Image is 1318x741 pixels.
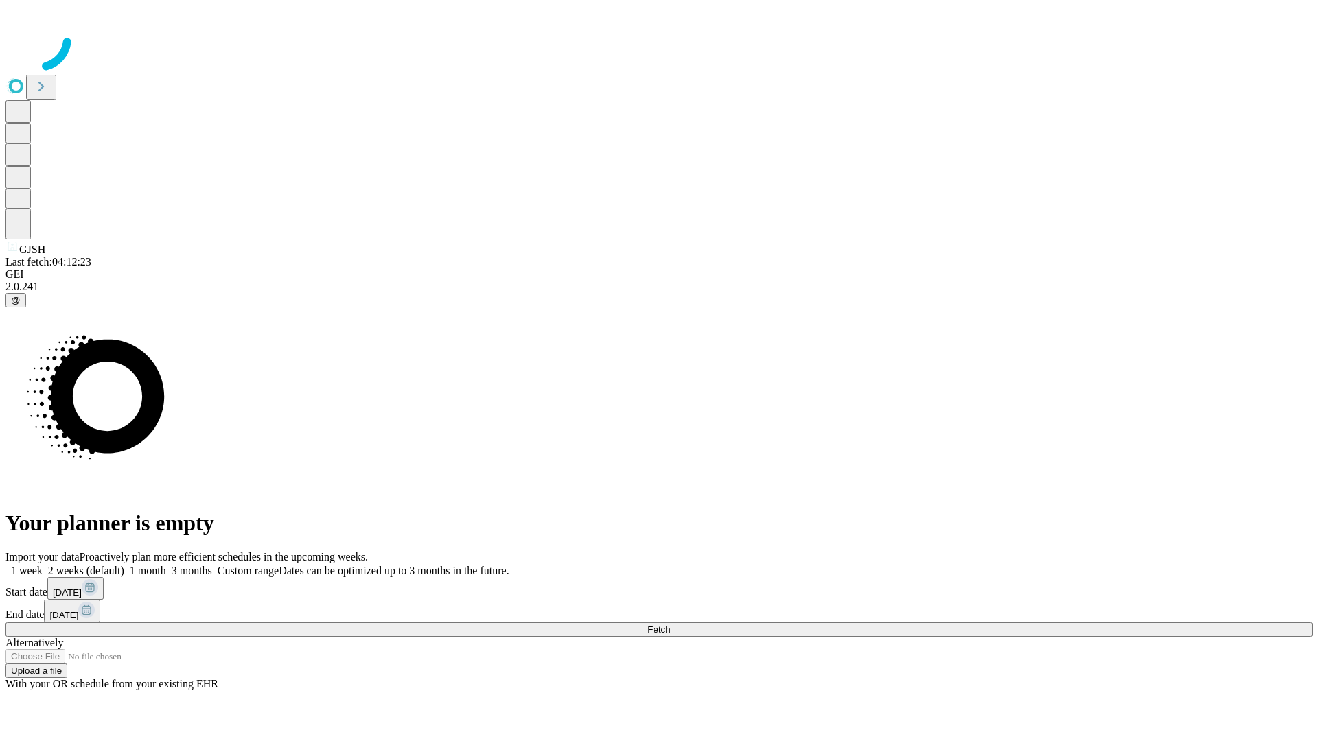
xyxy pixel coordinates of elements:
[48,565,124,576] span: 2 weeks (default)
[5,510,1313,536] h1: Your planner is empty
[11,295,21,305] span: @
[44,600,100,622] button: [DATE]
[11,565,43,576] span: 1 week
[5,281,1313,293] div: 2.0.241
[5,622,1313,637] button: Fetch
[172,565,212,576] span: 3 months
[5,637,63,648] span: Alternatively
[49,610,78,620] span: [DATE]
[130,565,166,576] span: 1 month
[5,600,1313,622] div: End date
[47,577,104,600] button: [DATE]
[5,293,26,307] button: @
[5,678,218,690] span: With your OR schedule from your existing EHR
[19,244,45,255] span: GJSH
[5,268,1313,281] div: GEI
[218,565,279,576] span: Custom range
[279,565,509,576] span: Dates can be optimized up to 3 months in the future.
[80,551,368,563] span: Proactively plan more efficient schedules in the upcoming weeks.
[5,256,91,268] span: Last fetch: 04:12:23
[53,587,82,598] span: [DATE]
[5,551,80,563] span: Import your data
[5,577,1313,600] div: Start date
[5,663,67,678] button: Upload a file
[647,624,670,635] span: Fetch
